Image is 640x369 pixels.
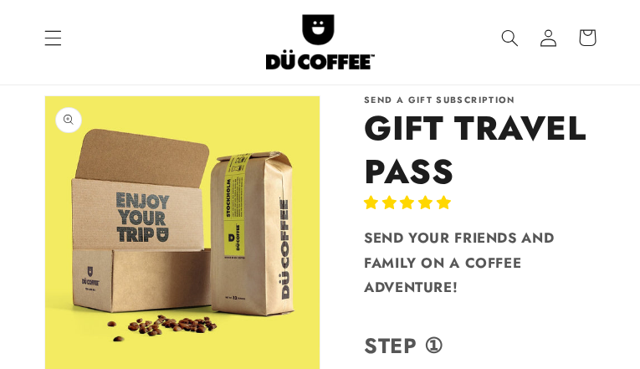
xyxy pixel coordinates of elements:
[266,7,375,69] img: Let's Dü Coffee together! Coffee beans roasted in the style of world cities, coffee subscriptions...
[364,192,456,213] span: 4.90 stars
[33,18,72,57] summary: Menu
[364,106,596,193] h1: GIFT TRAVEL PASS
[364,331,443,361] span: Step ①
[491,18,530,57] summary: Search
[364,226,596,300] div: Send your friends and family on a coffee adventure!
[364,95,596,106] p: SEND A GIFT SUBSCRIPTION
